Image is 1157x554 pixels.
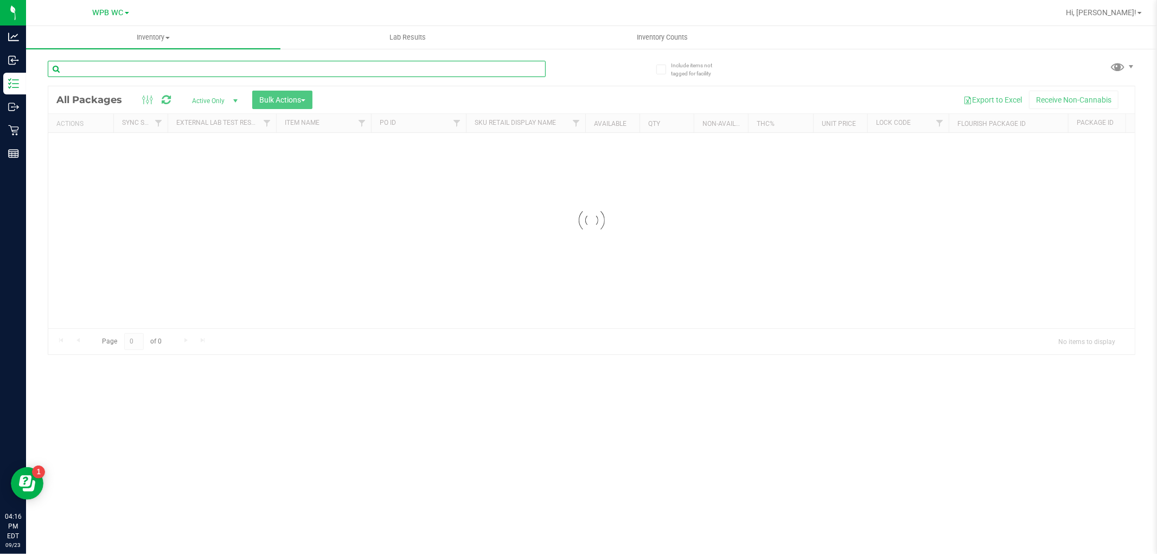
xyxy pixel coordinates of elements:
[8,101,19,112] inline-svg: Outbound
[375,33,440,42] span: Lab Results
[26,26,280,49] a: Inventory
[26,33,280,42] span: Inventory
[671,61,725,78] span: Include items not tagged for facility
[8,125,19,136] inline-svg: Retail
[280,26,535,49] a: Lab Results
[5,512,21,541] p: 04:16 PM EDT
[8,78,19,89] inline-svg: Inventory
[93,8,124,17] span: WPB WC
[48,61,546,77] input: Search Package ID, Item Name, SKU, Lot or Part Number...
[11,467,43,500] iframe: Resource center
[5,541,21,549] p: 09/23
[535,26,789,49] a: Inventory Counts
[32,466,45,479] iframe: Resource center unread badge
[8,148,19,159] inline-svg: Reports
[1066,8,1136,17] span: Hi, [PERSON_NAME]!
[8,31,19,42] inline-svg: Analytics
[622,33,702,42] span: Inventory Counts
[8,55,19,66] inline-svg: Inbound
